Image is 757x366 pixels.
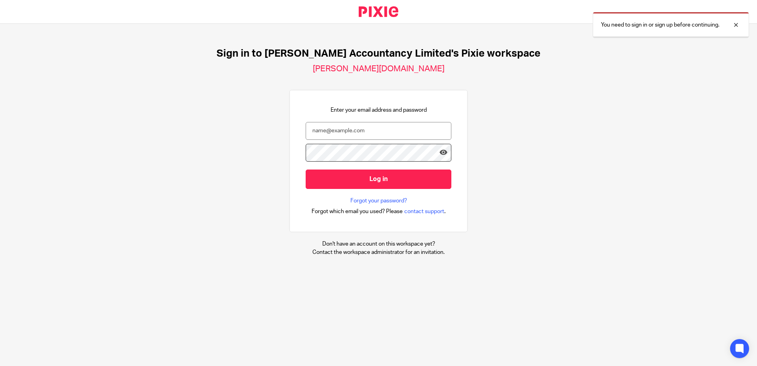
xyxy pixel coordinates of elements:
[312,240,445,248] p: Don't have an account on this workspace yet?
[306,170,451,189] input: Log in
[404,208,444,215] span: contact support
[313,64,445,74] h2: [PERSON_NAME][DOMAIN_NAME]
[217,48,540,60] h1: Sign in to [PERSON_NAME] Accountancy Limited's Pixie workspace
[601,21,719,29] p: You need to sign in or sign up before continuing.
[350,197,407,205] a: Forgot your password?
[306,122,451,140] input: name@example.com
[312,208,403,215] span: Forgot which email you used? Please
[312,248,445,256] p: Contact the workspace administrator for an invitation.
[331,106,427,114] p: Enter your email address and password
[312,207,446,216] div: .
